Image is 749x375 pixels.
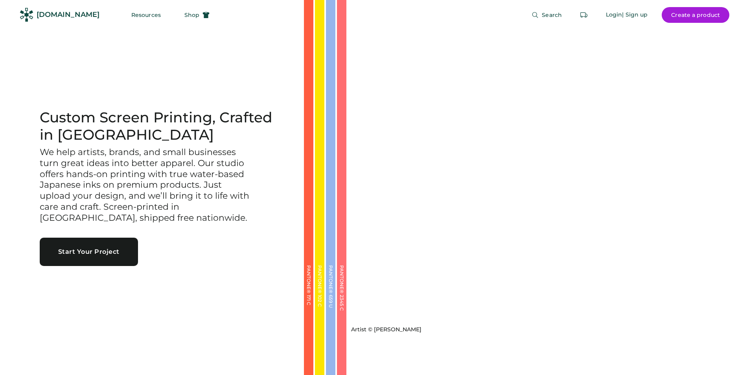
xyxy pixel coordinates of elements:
[40,109,285,144] h1: Custom Screen Printing, Crafted in [GEOGRAPHIC_DATA]
[37,10,99,20] div: [DOMAIN_NAME]
[348,323,421,334] a: Artist © [PERSON_NAME]
[328,265,333,344] div: PANTONE® 659 U
[40,238,138,266] button: Start Your Project
[606,11,622,19] div: Login
[339,265,344,344] div: PANTONE® 2345 C
[306,265,311,344] div: PANTONE® 171 C
[351,326,421,334] div: Artist © [PERSON_NAME]
[122,7,170,23] button: Resources
[40,147,252,224] h3: We help artists, brands, and small businesses turn great ideas into better apparel. Our studio of...
[175,7,219,23] button: Shop
[576,7,592,23] button: Retrieve an order
[662,7,729,23] button: Create a product
[20,8,33,22] img: Rendered Logo - Screens
[622,11,648,19] div: | Sign up
[184,12,199,18] span: Shop
[522,7,571,23] button: Search
[542,12,562,18] span: Search
[317,265,322,344] div: PANTONE® 102 C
